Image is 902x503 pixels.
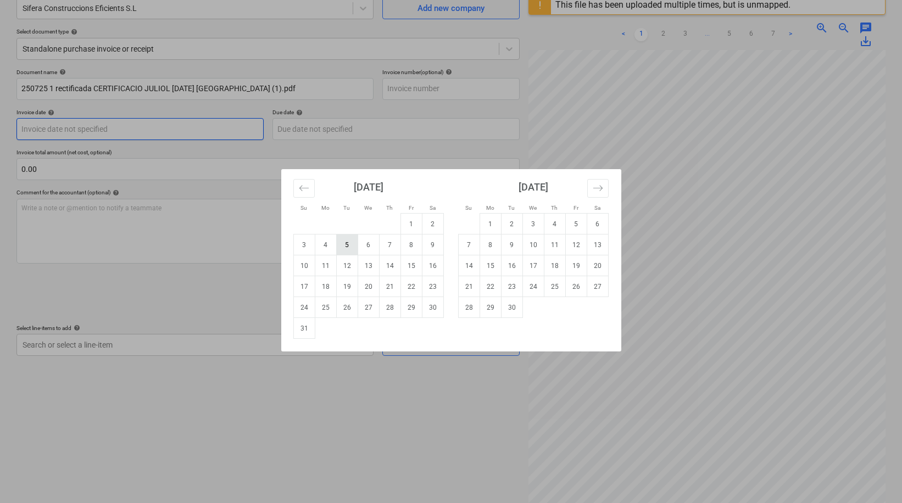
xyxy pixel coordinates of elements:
small: Tu [508,205,515,211]
td: Sunday, September 7, 2025 [458,234,480,255]
td: Monday, August 18, 2025 [315,276,336,297]
td: Tuesday, August 12, 2025 [336,255,358,276]
small: Tu [343,205,350,211]
td: Sunday, August 31, 2025 [293,318,315,339]
td: Tuesday, August 19, 2025 [336,276,358,297]
td: Sunday, September 21, 2025 [458,276,480,297]
td: Friday, August 1, 2025 [400,214,422,234]
small: Sa [594,205,600,211]
small: Th [551,205,558,211]
td: Thursday, August 14, 2025 [379,255,400,276]
strong: [DATE] [354,181,383,193]
small: Su [300,205,307,211]
td: Thursday, August 21, 2025 [379,276,400,297]
td: Monday, September 1, 2025 [480,214,501,234]
small: Su [465,205,472,211]
td: Thursday, September 4, 2025 [544,214,565,234]
td: Monday, September 15, 2025 [480,255,501,276]
td: Tuesday, September 30, 2025 [501,297,522,318]
td: Sunday, August 17, 2025 [293,276,315,297]
td: Monday, August 11, 2025 [315,255,336,276]
td: Saturday, August 23, 2025 [422,276,443,297]
td: Wednesday, September 17, 2025 [522,255,544,276]
td: Wednesday, August 13, 2025 [358,255,379,276]
td: Tuesday, August 26, 2025 [336,297,358,318]
td: Wednesday, September 10, 2025 [522,234,544,255]
td: Thursday, September 18, 2025 [544,255,565,276]
small: Fr [409,205,414,211]
iframe: Chat Widget [847,450,902,503]
small: We [529,205,537,211]
td: Saturday, September 27, 2025 [587,276,608,297]
td: Sunday, August 24, 2025 [293,297,315,318]
td: Saturday, August 30, 2025 [422,297,443,318]
small: Sa [430,205,436,211]
td: Tuesday, August 5, 2025 [336,234,358,255]
td: Saturday, August 2, 2025 [422,214,443,234]
td: Wednesday, August 6, 2025 [358,234,379,255]
button: Move backward to switch to the previous month. [293,179,315,198]
td: Friday, September 26, 2025 [565,276,587,297]
td: Wednesday, August 20, 2025 [358,276,379,297]
strong: [DATE] [519,181,548,193]
small: Th [386,205,393,211]
td: Wednesday, September 24, 2025 [522,276,544,297]
td: Friday, August 15, 2025 [400,255,422,276]
td: Saturday, August 9, 2025 [422,234,443,255]
td: Monday, August 4, 2025 [315,234,336,255]
td: Tuesday, September 2, 2025 [501,214,522,234]
td: Friday, September 5, 2025 [565,214,587,234]
td: Saturday, September 6, 2025 [587,214,608,234]
small: We [364,205,372,211]
td: Friday, August 22, 2025 [400,276,422,297]
td: Monday, August 25, 2025 [315,297,336,318]
td: Thursday, September 25, 2025 [544,276,565,297]
td: Tuesday, September 16, 2025 [501,255,522,276]
td: Saturday, August 16, 2025 [422,255,443,276]
td: Friday, September 12, 2025 [565,234,587,255]
div: Widget de chat [847,450,902,503]
td: Monday, September 29, 2025 [480,297,501,318]
small: Fr [574,205,578,211]
td: Monday, September 8, 2025 [480,234,501,255]
td: Friday, August 29, 2025 [400,297,422,318]
td: Thursday, September 11, 2025 [544,234,565,255]
td: Wednesday, August 27, 2025 [358,297,379,318]
td: Tuesday, September 9, 2025 [501,234,522,255]
td: Monday, September 22, 2025 [480,276,501,297]
td: Sunday, September 14, 2025 [458,255,480,276]
td: Friday, August 8, 2025 [400,234,422,255]
small: Mo [321,205,330,211]
td: Friday, September 19, 2025 [565,255,587,276]
td: Sunday, September 28, 2025 [458,297,480,318]
td: Saturday, September 13, 2025 [587,234,608,255]
td: Wednesday, September 3, 2025 [522,214,544,234]
td: Tuesday, September 23, 2025 [501,276,522,297]
button: Move forward to switch to the next month. [587,179,609,198]
small: Mo [486,205,494,211]
div: Calendar [281,169,621,351]
td: Saturday, September 20, 2025 [587,255,608,276]
td: Thursday, August 28, 2025 [379,297,400,318]
td: Sunday, August 10, 2025 [293,255,315,276]
td: Thursday, August 7, 2025 [379,234,400,255]
td: Sunday, August 3, 2025 [293,234,315,255]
